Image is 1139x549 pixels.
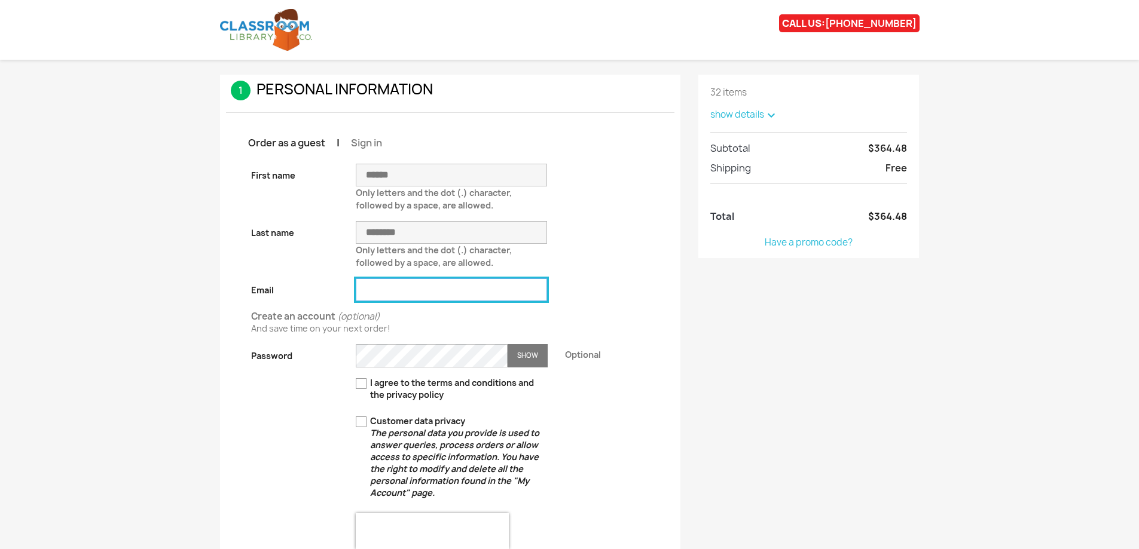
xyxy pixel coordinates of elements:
[251,310,335,323] span: Create an account
[242,278,347,296] label: Email
[220,9,313,51] img: Classroom Library Company
[764,108,778,122] i: expand_more
[231,81,251,100] span: 1
[356,344,508,367] input: Password input
[885,162,907,174] span: Free
[765,236,853,249] a: Have a promo code?
[710,161,751,174] span: Shipping
[370,427,539,498] em: The personal data you provide is used to answer queries, process orders or allow access to specif...
[356,182,512,211] span: Only letters and the dot (.) character, followed by a space, are allowed.
[356,513,509,549] iframe: reCAPTCHA
[710,210,734,223] span: Total
[710,142,750,155] span: Subtotal
[508,344,548,367] button: Show
[351,137,382,149] a: Sign in
[868,210,907,222] span: $364.48
[356,415,548,499] label: Customer data privacy
[556,344,661,361] div: Optional
[710,87,908,99] p: 32 items
[337,136,340,149] span: |
[337,310,380,323] span: (optional)
[226,81,674,113] h1: Personal Information
[825,17,917,30] a: [PHONE_NUMBER]
[251,323,390,334] span: And save time on your next order!
[242,344,347,362] label: Password
[356,240,512,268] span: Only letters and the dot (.) character, followed by a space, are allowed.
[242,164,347,182] label: First name
[868,142,907,154] span: $364.48
[248,137,325,149] a: Order as a guest
[779,14,920,32] div: CALL US:
[242,221,347,239] label: Last name
[710,108,778,121] a: show detailsexpand_more
[356,377,548,401] label: I agree to the terms and conditions and the privacy policy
